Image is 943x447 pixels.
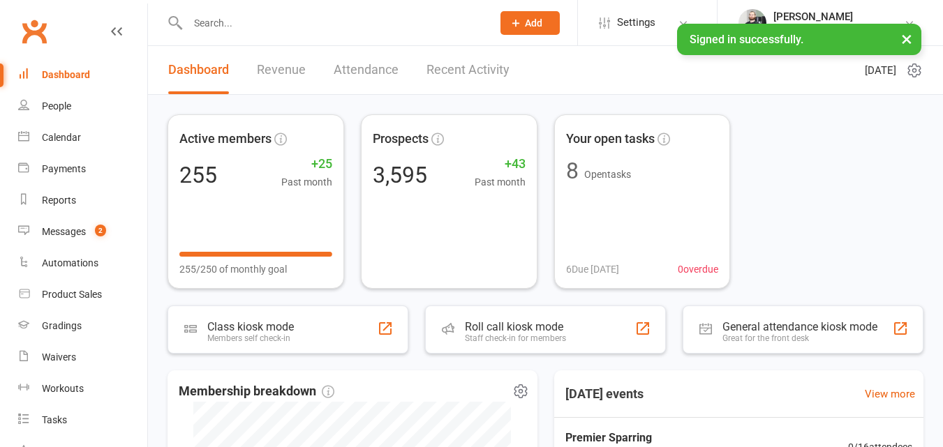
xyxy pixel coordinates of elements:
[738,9,766,37] img: thumb_image1616261423.png
[184,13,482,33] input: Search...
[334,46,399,94] a: Attendance
[42,226,86,237] div: Messages
[42,257,98,268] div: Automations
[18,59,147,91] a: Dashboard
[42,69,90,80] div: Dashboard
[18,91,147,122] a: People
[18,248,147,279] a: Automations
[500,11,560,35] button: Add
[42,132,81,143] div: Calendar
[207,333,294,343] div: Members self check-in
[17,14,52,49] a: Clubworx
[525,17,542,29] span: Add
[554,381,655,407] h3: [DATE] events
[18,404,147,436] a: Tasks
[894,24,919,54] button: ×
[566,262,619,277] span: 6 Due [DATE]
[281,174,332,190] span: Past month
[475,174,526,190] span: Past month
[42,320,82,331] div: Gradings
[42,383,84,394] div: Workouts
[426,46,510,94] a: Recent Activity
[465,333,566,343] div: Staff check-in for members
[42,163,86,174] div: Payments
[42,351,76,363] div: Waivers
[475,154,526,174] span: +43
[179,262,287,277] span: 255/250 of monthly goal
[18,310,147,342] a: Gradings
[566,129,655,149] span: Your open tasks
[18,216,147,248] a: Messages 2
[722,333,877,343] div: Great for the front desk
[168,46,229,94] a: Dashboard
[722,320,877,333] div: General attendance kiosk mode
[678,262,718,277] span: 0 overdue
[18,185,147,216] a: Reports
[18,153,147,185] a: Payments
[18,373,147,404] a: Workouts
[373,129,429,149] span: Prospects
[865,62,896,79] span: [DATE]
[773,23,904,36] div: Premier Martial Arts Essex Ltd
[773,10,904,23] div: [PERSON_NAME]
[18,279,147,310] a: Product Sales
[18,342,147,373] a: Waivers
[257,46,306,94] a: Revenue
[281,154,332,174] span: +25
[42,100,71,112] div: People
[617,7,655,38] span: Settings
[179,129,272,149] span: Active members
[207,320,294,333] div: Class kiosk mode
[42,195,76,206] div: Reports
[179,381,334,402] span: Membership breakdown
[865,386,915,402] a: View more
[465,320,566,333] div: Roll call kiosk mode
[42,289,102,300] div: Product Sales
[95,225,106,236] span: 2
[42,414,67,425] div: Tasks
[373,164,427,186] div: 3,595
[690,33,803,46] span: Signed in successfully.
[179,164,217,186] div: 255
[565,429,785,447] span: Premier Sparring
[584,169,631,180] span: Open tasks
[18,122,147,153] a: Calendar
[566,160,579,182] div: 8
